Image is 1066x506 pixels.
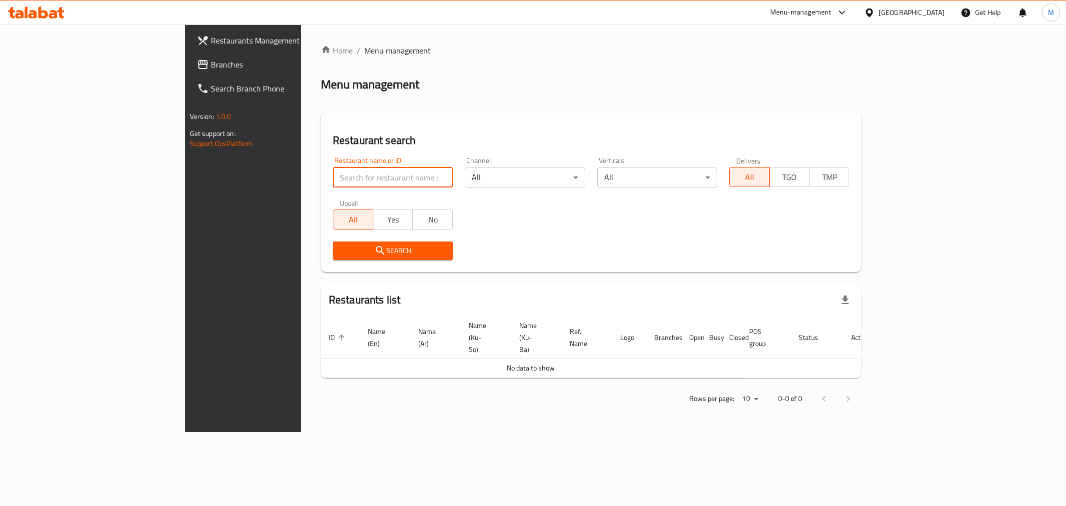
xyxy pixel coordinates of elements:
span: Name (Ar) [418,325,449,349]
button: No [412,209,453,229]
button: Search [333,241,453,260]
h2: Menu management [321,76,419,92]
span: Name (Ku-So) [469,319,499,355]
span: Branches [211,58,355,70]
button: TGO [769,167,810,187]
th: Logo [612,316,646,359]
p: 0-0 of 0 [778,392,802,405]
input: Search for restaurant name or ID.. [333,167,453,187]
span: Version: [190,110,214,123]
span: Name (Ku-Ba) [519,319,550,355]
span: Restaurants Management [211,34,355,46]
button: All [333,209,373,229]
div: [GEOGRAPHIC_DATA] [879,7,945,18]
th: Open [681,316,701,359]
div: All [597,167,717,187]
span: TGO [774,170,806,184]
button: All [729,167,770,187]
span: Status [799,331,831,343]
label: Upsell [340,199,358,206]
span: ID [329,331,348,343]
h2: Restaurants list [329,292,400,307]
a: Restaurants Management [189,28,363,52]
div: Export file [833,288,857,312]
th: Branches [646,316,681,359]
table: enhanced table [321,316,878,378]
div: All [465,167,585,187]
nav: breadcrumb [321,44,862,56]
div: Rows per page: [738,391,762,406]
a: Branches [189,52,363,76]
span: TMP [814,170,846,184]
span: Get support on: [190,127,236,140]
button: Yes [373,209,413,229]
span: Search Branch Phone [211,82,355,94]
span: 1.0.0 [216,110,231,123]
span: M [1048,7,1054,18]
span: No data to show [507,361,555,374]
span: No [417,212,449,227]
th: Closed [721,316,741,359]
th: Action [843,316,878,359]
span: All [337,212,369,227]
span: Name (En) [368,325,398,349]
th: Busy [701,316,721,359]
span: Yes [377,212,409,227]
span: All [734,170,766,184]
span: POS group [749,325,779,349]
span: Ref. Name [570,325,600,349]
h2: Restaurant search [333,133,850,148]
p: Rows per page: [689,392,734,405]
button: TMP [809,167,850,187]
span: Menu management [364,44,431,56]
div: Menu-management [770,6,832,18]
a: Search Branch Phone [189,76,363,100]
label: Delivery [736,157,761,164]
span: Search [341,244,445,257]
a: Support.OpsPlatform [190,137,253,150]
